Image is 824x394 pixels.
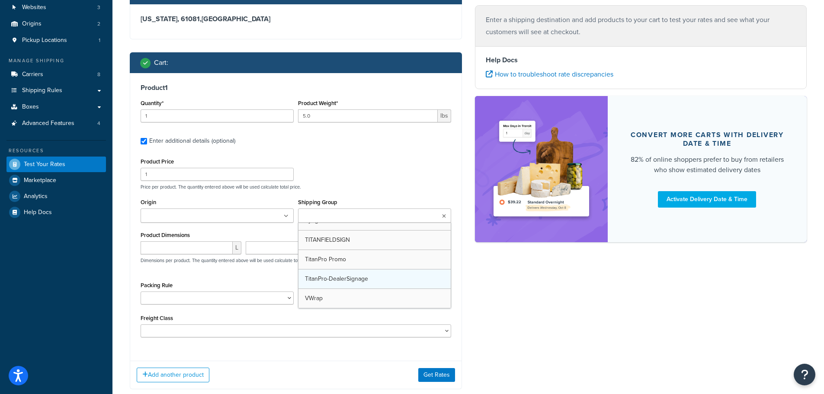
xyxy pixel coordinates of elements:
[141,109,294,122] input: 0.0
[22,4,46,11] span: Websites
[305,235,350,244] span: TITANFIELDSIGN
[305,294,323,303] span: VWrap
[418,368,455,382] button: Get Rates
[298,231,451,250] a: TITANFIELDSIGN
[6,157,106,172] a: Test Your Rates
[22,120,74,127] span: Advanced Features
[6,147,106,154] div: Resources
[154,59,168,67] h2: Cart :
[24,193,48,200] span: Analytics
[6,173,106,188] a: Marketplace
[137,368,209,382] button: Add another product
[141,83,451,92] h3: Product 1
[6,16,106,32] a: Origins2
[24,161,65,168] span: Test Your Rates
[628,154,786,175] div: 82% of online shoppers prefer to buy from retailers who show estimated delivery dates
[141,315,173,321] label: Freight Class
[298,199,337,205] label: Shipping Group
[6,99,106,115] a: Boxes
[141,282,173,288] label: Packing Rule
[22,87,62,94] span: Shipping Rules
[305,255,346,264] span: TitanPro Promo
[6,32,106,48] li: Pickup Locations
[97,71,100,78] span: 8
[22,103,39,111] span: Boxes
[658,191,756,208] a: Activate Delivery Date & Time
[6,16,106,32] li: Origins
[6,189,106,204] a: Analytics
[628,131,786,148] div: Convert more carts with delivery date & time
[149,135,235,147] div: Enter additional details (optional)
[24,177,56,184] span: Marketplace
[6,32,106,48] a: Pickup Locations1
[141,158,174,165] label: Product Price
[141,138,147,144] input: Enter additional details (optional)
[305,274,368,283] span: TitanPro-DealerSignage
[6,115,106,131] a: Advanced Features4
[298,269,451,288] a: TitanPro-DealerSignage
[233,241,241,254] span: L
[298,289,451,308] a: VWrap
[438,109,451,122] span: lbs
[6,67,106,83] li: Carriers
[6,205,106,220] a: Help Docs
[22,71,43,78] span: Carriers
[141,100,164,106] label: Quantity*
[97,4,100,11] span: 3
[6,83,106,99] a: Shipping Rules
[97,120,100,127] span: 4
[22,37,67,44] span: Pickup Locations
[486,14,796,38] p: Enter a shipping destination and add products to your cart to test your rates and see what your c...
[6,57,106,64] div: Manage Shipping
[488,109,595,229] img: feature-image-ddt-36eae7f7280da8017bfb280eaccd9c446f90b1fe08728e4019434db127062ab4.png
[141,232,190,238] label: Product Dimensions
[486,55,796,65] h4: Help Docs
[794,364,815,385] button: Open Resource Center
[486,69,613,79] a: How to troubleshoot rate discrepancies
[298,109,438,122] input: 0.00
[138,257,320,263] p: Dimensions per product. The quantity entered above will be used calculate total volume.
[6,115,106,131] li: Advanced Features
[141,199,156,205] label: Origin
[6,67,106,83] a: Carriers8
[141,15,451,23] h3: [US_STATE], 61081 , [GEOGRAPHIC_DATA]
[97,20,100,28] span: 2
[22,20,42,28] span: Origins
[298,100,338,106] label: Product Weight*
[99,37,100,44] span: 1
[298,250,451,269] a: TitanPro Promo
[138,184,453,190] p: Price per product. The quantity entered above will be used calculate total price.
[24,209,52,216] span: Help Docs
